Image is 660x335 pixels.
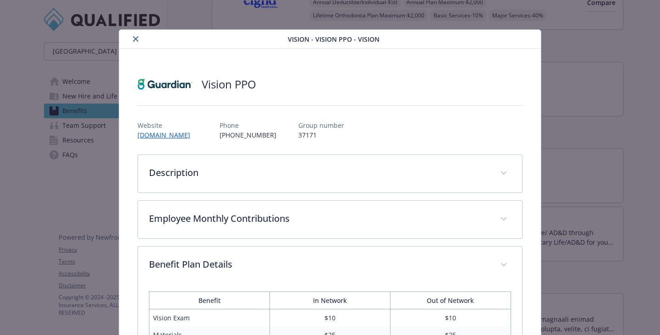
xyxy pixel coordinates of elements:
a: [DOMAIN_NAME] [137,131,198,139]
p: Description [149,166,489,180]
div: Benefit Plan Details [138,247,522,284]
p: Website [137,121,198,130]
div: Employee Monthly Contributions [138,201,522,238]
img: Guardian [137,71,192,98]
th: Out of Network [390,292,511,309]
button: close [130,33,141,44]
p: Employee Monthly Contributions [149,212,489,225]
p: [PHONE_NUMBER] [220,130,276,140]
p: Group number [298,121,344,130]
div: Description [138,155,522,192]
h2: Vision PPO [202,77,256,92]
td: $10 [390,309,511,327]
th: In Network [270,292,390,309]
p: 37171 [298,130,344,140]
th: Benefit [149,292,270,309]
span: Vision - Vision PPO - Vision [288,34,379,44]
td: $10 [270,309,390,327]
td: Vision Exam [149,309,270,327]
p: Benefit Plan Details [149,258,489,271]
p: Phone [220,121,276,130]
